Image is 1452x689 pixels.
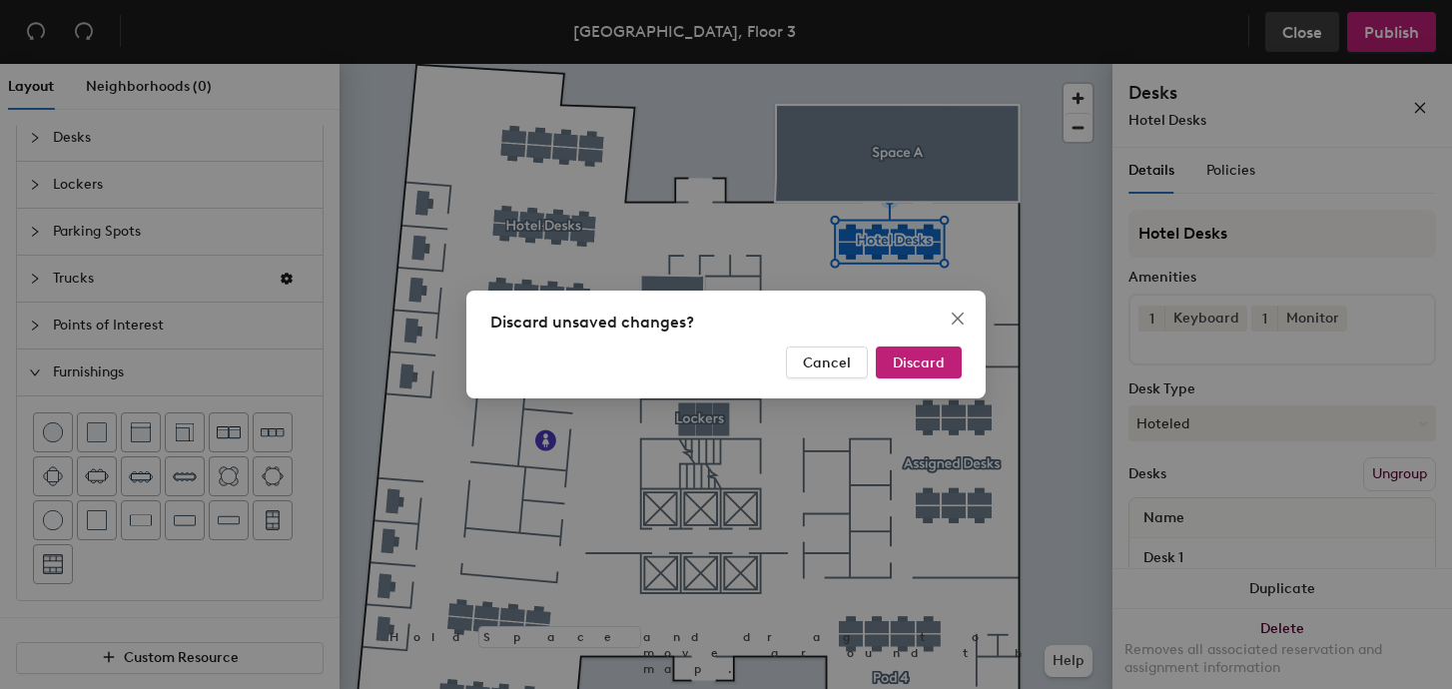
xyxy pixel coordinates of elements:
button: Cancel [786,346,868,378]
span: Cancel [803,354,851,371]
span: Discard [893,354,945,371]
button: Discard [876,346,962,378]
span: close [950,311,966,327]
button: Close [942,303,974,335]
span: Close [942,311,974,327]
div: Discard unsaved changes? [490,311,962,335]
